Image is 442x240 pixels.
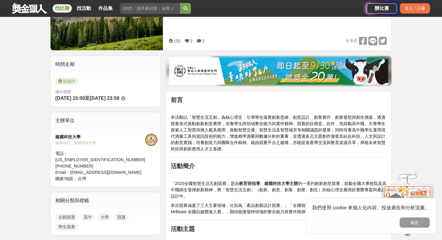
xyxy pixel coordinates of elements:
span: 我們使用 cookie 來個人化內容、投放廣告和分析流量。 [312,205,430,210]
span: 五創 [209,115,217,120]
strong: 教育部指導 [239,181,260,186]
span: 本活動以「智慧生活 [171,115,209,120]
span: [DATE] 23:59 [90,96,119,101]
a: 辦比賽 [367,3,397,14]
span: 」為核心理念，引導學生落實創新思維、創意設計、創客實作、創業發想與創生價值，透過競賽形式推動創新創意應用，培養學生跨領域整合能力與實作精神。競賽的目標是。此外，也鼓勵高中職、大專學生探索人工智慧... [171,115,385,151]
span: 、 [260,181,264,186]
span: 至 [85,96,90,101]
span: 台灣 [78,176,86,181]
div: 建國科技大學 [55,134,145,140]
span: 「2025全國智慧生活五創競賽」是由 [171,181,239,186]
span: 國家/地區： [55,176,78,181]
input: 2025「洗手新日常：全民 ALL IN」洗手歌全台徵選 [120,3,180,14]
div: 電話： [US_EMPLOYER_IDENTIFICATION_NUMBER][PHONE_NUMBER] [55,150,145,169]
div: 時間走期 [51,56,161,73]
span: 分享至 [346,36,358,45]
img: d2146d9a-e6f6-4337-9592-8cefde37ba6b.png [383,185,431,225]
span: 的一系列創新創意競賽，鼓勵全國大專校院及高中職師生發揮創新精神，將「智慧生活五創」（創新、創意、創客、創業、創生）的核心理念應用於實際專題與產品設計中。 [171,181,386,198]
img: 1c81a89c-c1b3-4fd6-9c6e-7d29d79abef5.jpg [169,57,388,85]
a: 企劃競賽 [55,214,78,221]
a: 高中 [81,214,95,221]
strong: 前言 [171,97,183,103]
a: 找活動 [74,4,94,13]
a: 作品集 [96,4,115,13]
button: 確定 [400,217,430,228]
div: Email： [EMAIL_ADDRESS][DOMAIN_NAME] [55,169,145,176]
span: 「全國智慧技術應用創意競賽」 [289,203,348,208]
strong: 建國科技大學主辦 [264,181,298,186]
a: 學生競賽 [55,223,78,230]
span: 150 [173,38,180,43]
span: 0 [202,38,204,43]
div: 登入 / 註冊 [400,3,430,14]
span: 「第二屆 MrBeast 全國自媒體達人賽」，期待能激發跨領域的整合能力與實作精神。 [171,203,373,214]
div: 主辦單位 [51,112,161,129]
span: [DATE] 15:00 [55,96,85,101]
span: 投稿中 [55,78,78,85]
a: 大學 [97,214,112,221]
span: 3 [190,38,192,43]
span: 本次競賽涵蓋了三大主要領域，分別為「產品創新設計競賽」 [171,203,284,208]
strong: 、 [284,203,289,208]
div: 協辦/執行： 建國科技大學 [55,140,145,146]
strong: 活動簡介 [171,163,195,169]
a: 競賽 [114,214,129,221]
div: 相關分類與標籤 [51,192,161,209]
strong: 活動主題 [171,226,195,232]
a: 找比賽 [53,4,72,13]
span: 徵件期間 [55,90,71,94]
